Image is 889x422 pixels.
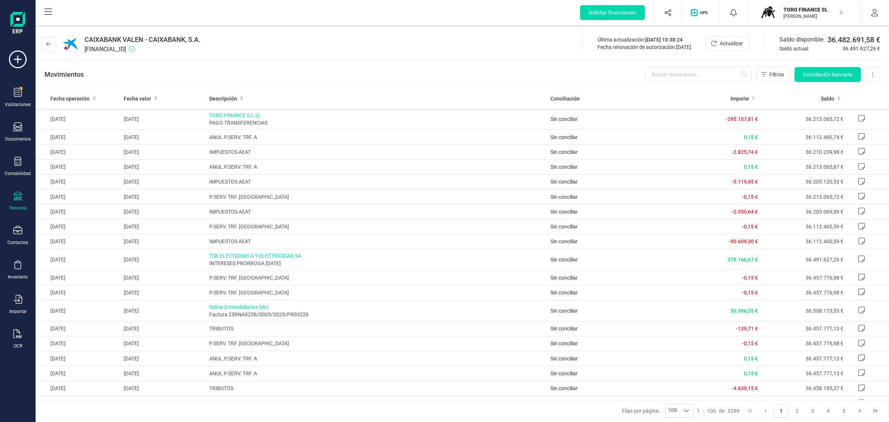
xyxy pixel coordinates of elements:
td: [DATE] [36,396,121,411]
td: 36.457.777,13 € [761,321,846,336]
span: TSK ELECTRONICA Y ELECTRICIDAD SA [209,252,545,260]
span: -2.050,64 € [732,209,758,215]
td: 36.458.185,37 € [761,381,846,396]
td: [DATE] [36,321,121,336]
span: Conciliación [550,95,580,102]
td: [DATE] [36,351,121,366]
span: Sin conciliar [550,326,578,332]
span: Saldo disponible: [779,35,825,44]
td: [DATE] [121,234,206,249]
span: -0,15 € [742,194,758,200]
span: Fecha operación [50,95,90,102]
td: 36.457.777,13 € [761,396,846,411]
span: -0,15 € [742,224,758,230]
span: P.SERV. TRF. [GEOGRAPHIC_DATA] [209,223,545,230]
span: TRIBUTOS [209,325,545,332]
span: INTERESES PRORROGA [DATE] [209,260,545,267]
div: Importar [9,309,27,314]
button: Actualizar [706,36,749,51]
td: 36.457.776,98 € [761,285,846,300]
span: Sin conciliar [550,385,578,391]
button: Conciliación bancaria [795,67,861,82]
span: Sin conciliar [550,340,578,346]
p: [PERSON_NAME] [783,13,843,19]
td: [DATE] [121,159,206,174]
td: [DATE] [36,189,121,204]
span: Sin conciliar [550,356,578,362]
span: Sin conciliar [550,290,578,296]
span: Importe [730,95,749,102]
span: Sin conciliar [550,179,578,185]
td: [DATE] [121,219,206,234]
span: 3299 [727,407,739,415]
td: 36.112.460,59 € [761,234,846,249]
span: Solvia S Inmobiliarios SAU [209,303,545,311]
td: [DATE] [121,336,206,351]
td: [DATE] [121,285,206,300]
span: ANUL.P.SERV. TRF. A [209,370,545,377]
td: [DATE] [121,321,206,336]
td: 36.457.777,13 € [761,366,846,381]
span: 100 [666,404,679,418]
span: Sin conciliar [550,370,578,376]
td: [DATE] [121,351,206,366]
td: [DATE] [121,396,206,411]
button: Page 1 [774,404,788,418]
td: [DATE] [36,145,121,159]
span: -295.107,81 € [726,116,758,122]
div: Contactos [7,240,28,245]
div: Última actualización: [597,36,691,43]
span: Actualizar [720,40,743,47]
span: -139,71 € [736,326,758,332]
img: Logo Finanedi [10,12,25,36]
span: Sin conciliar [550,194,578,200]
button: Page 4 [821,404,835,418]
button: TOTORO FINANCE SL[PERSON_NAME] [757,1,852,24]
div: Inventario [8,274,28,280]
span: -0,15 € [742,275,758,281]
td: [DATE] [36,130,121,145]
span: 36.491.627,26 € [842,45,880,52]
td: [DATE] [36,204,121,219]
div: Filas por página: [622,404,694,418]
td: [DATE] [36,336,121,351]
button: Page 2 [790,404,804,418]
span: P.SERV. TRF. [GEOGRAPHIC_DATA] [209,193,545,201]
span: 0,15 € [744,164,758,170]
span: Filtros [769,71,784,78]
img: Logo de OPS [691,9,710,16]
span: -4.639,15 € [732,385,758,391]
span: P.SERV. TRF. [GEOGRAPHIC_DATA] [209,289,545,296]
td: [DATE] [121,300,206,321]
td: [DATE] [121,145,206,159]
div: Fecha renovación de autorización: [597,43,691,51]
div: Contabilidad [5,171,31,177]
span: IMPUESTOS AEAT [209,148,545,156]
div: Tesorería [9,205,27,211]
span: IMPUESTOS AEAT [209,238,545,245]
span: -90.609,30 € [729,238,758,244]
td: 36.112.460,74 € [761,130,846,145]
span: Descripción [209,95,237,102]
td: [DATE] [36,381,121,396]
span: [DATE] 10:38:24 [645,37,683,43]
td: [DATE] [36,270,121,285]
span: Sin conciliar [550,275,578,281]
span: Conciliación bancaria [803,71,852,78]
span: P.SERV. TRF. [GEOGRAPHIC_DATA] [209,340,545,347]
td: [DATE] [36,285,121,300]
span: Sin conciliar [550,209,578,215]
button: Solicitar financiación [580,5,645,20]
span: ANUL.P.SERV. TRF. A [209,133,545,141]
span: Fecha valor [124,95,151,102]
td: 36.491.627,26 € [761,249,846,270]
span: -5.119,45 € [732,179,758,185]
button: Page 5 [837,404,851,418]
span: Factura 25RNA0258/0005/2025/PR03228 [209,311,545,318]
span: -0,15 € [742,340,758,346]
button: Logo de OPS [686,1,715,24]
td: [DATE] [36,234,121,249]
button: Page 3 [806,404,820,418]
td: [DATE] [121,109,206,130]
button: Next Page [853,404,867,418]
